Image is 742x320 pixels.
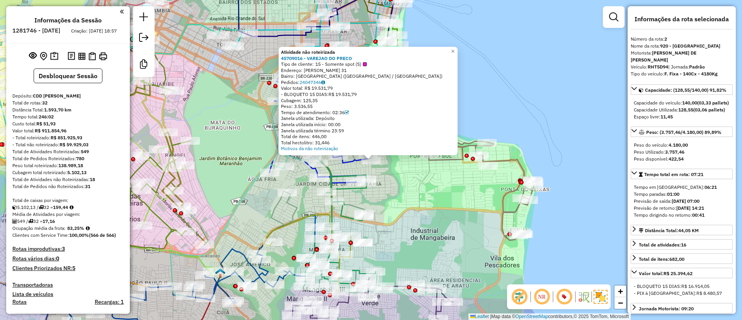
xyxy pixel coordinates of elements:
strong: 0 [56,255,59,262]
div: Bairro: [GEOGRAPHIC_DATA] ([GEOGRAPHIC_DATA] / [GEOGRAPHIC_DATA]) [281,73,455,79]
div: Tempo paradas: [634,191,730,198]
div: Total de itens: [639,256,684,263]
h4: Clientes Priorizados NR: [12,265,124,272]
a: Rotas [12,299,27,305]
em: Média calculada utilizando a maior ocupação (%Peso ou %Cubagem) de cada rota da sessão. Rotas cro... [86,226,90,231]
div: Distância Total: [12,106,124,113]
i: Total de rotas [39,205,44,210]
strong: 5 [72,265,75,272]
strong: 100,00% [69,232,89,238]
h4: Informações da Sessão [34,17,102,24]
div: Espaço livre: [634,113,730,120]
strong: 3.757,46 [665,149,684,155]
strong: 3 [62,245,65,252]
strong: 5.102,13 [67,169,87,175]
span: Exibir número da rota [555,287,574,306]
strong: 159,44 [53,204,68,210]
i: Cubagem total roteirizado [12,205,17,210]
div: Previsão de saída: [634,198,730,205]
strong: 682,00 [669,256,684,262]
strong: 00:41 [692,212,705,218]
div: Previsão de retorno: [634,205,730,212]
div: Média de Atividades por viagem: [12,211,124,218]
div: Peso Utilizado: [634,149,730,156]
button: Visualizar relatório de Roteirização [77,51,87,61]
div: Atividade não roteirizada - VAREJAO DO PRECO [361,156,381,164]
div: Tempo total em rota: 07:21 [631,181,733,222]
span: R$ 19.531,79 [328,91,357,97]
div: Número da rota: [631,36,733,43]
div: Tipo de cliente: [281,61,455,67]
div: Tempo em [GEOGRAPHIC_DATA]: [634,184,730,191]
div: Tipo do veículo: [631,70,733,77]
button: Imprimir Rotas [97,51,109,62]
div: Peso: (3.757,46/4.180,00) 89,89% [631,139,733,166]
button: Desbloquear Sessão [34,68,102,83]
div: Nome da rota: [631,43,733,50]
div: Janela utilizada: Depósito [281,115,455,121]
strong: 16 [681,242,686,248]
div: Janela utilizada término 23:59 [281,128,455,134]
a: 24047346 [300,79,325,85]
a: Zoom in [614,286,626,297]
strong: 83,25% [67,225,84,231]
strong: R$ 59.929,03 [60,142,88,147]
div: Atividade não roteirizada - DEPOSITO DE BEBIDAS [478,162,498,169]
span: 44,05 KM [678,228,699,233]
button: Exibir sessão original [27,50,38,62]
h4: Recargas: 1 [95,299,124,305]
span: Peso do veículo: [634,142,688,148]
div: Total de Atividades não Roteirizadas: [12,176,124,183]
strong: 422,54 [669,156,684,162]
a: Exibir filtros [606,9,621,25]
strong: 2 [664,36,667,42]
div: Endereço: [PERSON_NAME] 31 [281,67,455,74]
a: Total de atividades:16 [631,239,733,250]
a: Tempo total em rota: 07:21 [631,169,733,179]
div: - Total não roteirizado: [12,141,124,148]
h4: Rotas vários dias: [12,255,124,262]
div: Total de Pedidos Roteirizados: [12,155,124,162]
strong: 920 - [GEOGRAPHIC_DATA] [660,43,720,49]
img: 311 UDC Full João Pessoa [215,268,225,278]
div: Valor total:R$ 25.394,62 [631,280,733,300]
img: Fluxo de ruas [577,291,590,303]
span: Ocupação média da frota: [12,225,66,231]
div: Jornada Motorista: 09:20 [639,305,694,312]
div: Peso: 3.536,55 [281,103,455,110]
strong: Padrão [689,64,705,70]
h4: Informações da rota selecionada [631,15,733,23]
div: Criação: [DATE] 18:57 [68,27,120,34]
span: Tempo total em rota: 07:21 [644,171,703,177]
button: Painel de Sugestão [49,50,60,62]
a: 45709016 - VAREJAO DO PRECO [281,55,352,61]
div: Capacidade do veículo: [634,99,730,106]
strong: (03,33 pallets) [697,100,729,106]
img: Exibir/Ocultar setores [594,290,608,304]
div: Total de Atividades Roteirizadas: [12,148,124,155]
div: Total de itens: 446,00 [281,133,455,140]
strong: 01:00 [667,191,679,197]
span: 15 - Somente spot (S) [315,61,367,67]
button: Visualizar Romaneio [87,51,97,62]
a: Capacidade: (128,55/140,00) 91,82% [631,84,733,95]
div: Peso total roteirizado: [12,162,124,169]
span: Capacidade: (128,55/140,00) 91,82% [645,87,727,93]
a: Close popup [448,47,458,56]
div: Capacidade Utilizada: [634,106,730,113]
div: Valor total: [12,127,124,134]
a: Total de itens:682,00 [631,253,733,264]
span: | [490,314,491,319]
strong: [DATE] 07:00 [672,198,699,204]
div: Tempo dirigindo no retorno: [634,212,730,219]
span: Exibir deslocamento [510,287,529,306]
a: Clique aqui para minimizar o painel [120,7,124,16]
div: Capacidade: (128,55/140,00) 91,82% [631,96,733,123]
span: R$ 16.914,05 [681,283,710,289]
strong: 138.989,18 [58,163,83,168]
strong: R$ 911.854,96 [35,128,66,133]
button: Logs desbloquear sessão [66,50,77,62]
div: Map data © contributors,© 2025 TomTom, Microsoft [468,313,631,320]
